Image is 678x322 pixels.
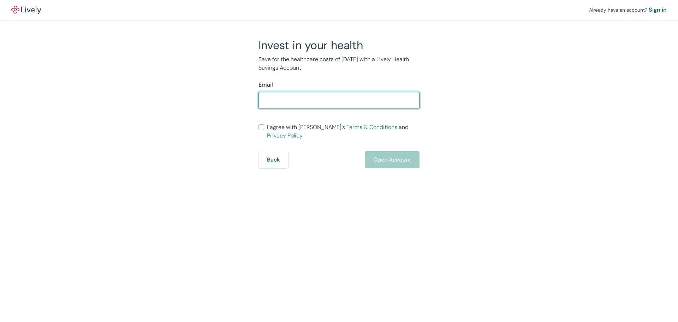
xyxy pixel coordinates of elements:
button: Back [258,151,288,168]
a: Terms & Conditions [346,123,397,131]
div: Already have an account? [589,6,667,14]
span: I agree with [PERSON_NAME]’s and [267,123,420,140]
img: Lively [11,6,41,14]
h2: Invest in your health [258,38,420,52]
a: LivelyLively [11,6,41,14]
a: Sign in [649,6,667,14]
label: Email [258,81,273,89]
p: Save for the healthcare costs of [DATE] with a Lively Health Savings Account [258,55,420,72]
a: Privacy Policy [267,132,303,139]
